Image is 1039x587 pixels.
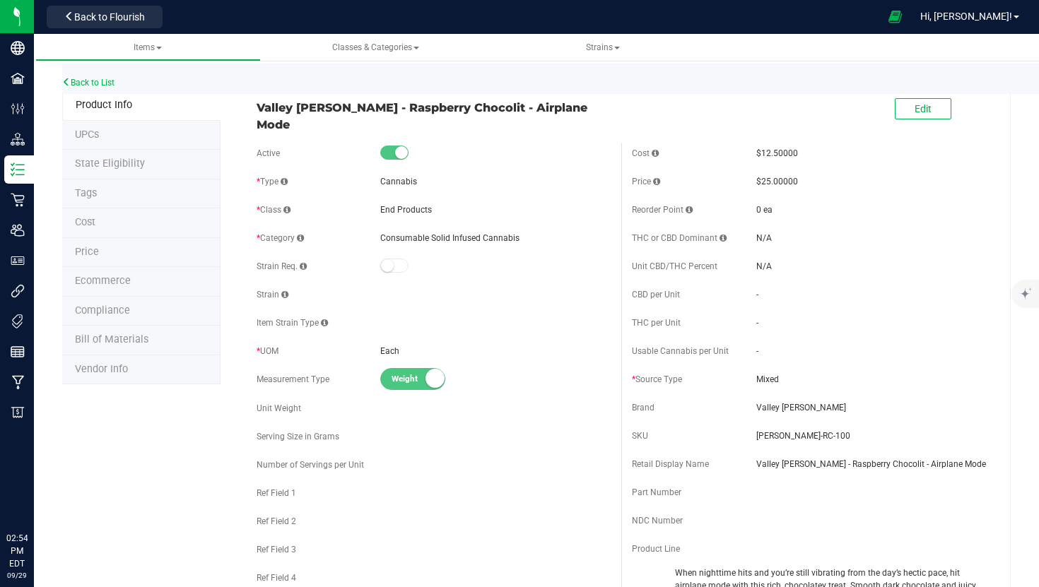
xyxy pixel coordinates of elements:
[11,345,25,359] inline-svg: Reports
[257,290,288,300] span: Strain
[11,284,25,298] inline-svg: Integrations
[632,403,654,413] span: Brand
[75,129,99,141] span: Tag
[76,99,132,111] span: Product Info
[632,233,727,243] span: THC or CBD Dominant
[632,148,659,158] span: Cost
[632,290,680,300] span: CBD per Unit
[756,401,987,414] span: Valley [PERSON_NAME]
[756,318,758,328] span: -
[6,532,28,570] p: 02:54 PM EDT
[257,460,364,470] span: Number of Servings per Unit
[134,42,162,52] span: Items
[756,429,987,442] span: [PERSON_NAME]-RC-100
[895,98,951,119] button: Edit
[74,11,145,23] span: Back to Flourish
[11,193,25,207] inline-svg: Retail
[632,346,729,356] span: Usable Cannabis per Unit
[257,374,329,384] span: Measurement Type
[586,42,620,52] span: Strains
[75,246,99,258] span: Price
[756,373,987,386] span: Mixed
[75,187,97,199] span: Tag
[756,346,758,356] span: -
[75,275,131,287] span: Ecommerce
[11,375,25,389] inline-svg: Manufacturing
[392,369,455,389] span: Weight
[257,488,296,498] span: Ref Field 1
[75,363,128,375] span: Vendor Info
[632,177,660,186] span: Price
[11,162,25,177] inline-svg: Inventory
[632,261,717,271] span: Unit CBD/THC Percent
[75,304,130,316] span: Compliance
[257,516,296,526] span: Ref Field 2
[11,41,25,55] inline-svg: Company
[920,11,1012,22] span: Hi, [PERSON_NAME]!
[632,205,693,215] span: Reorder Point
[915,103,932,114] span: Edit
[879,3,911,30] span: Open Ecommerce Menu
[11,102,25,116] inline-svg: Configuration
[756,290,758,300] span: -
[632,544,680,554] span: Product Line
[75,216,95,228] span: Cost
[632,318,681,328] span: THC per Unit
[257,318,328,328] span: Item Strain Type
[756,205,773,215] span: 0 ea
[6,570,28,581] p: 09/29
[332,42,419,52] span: Classes & Categories
[11,254,25,268] inline-svg: User Roles
[11,223,25,237] inline-svg: Users
[632,431,648,441] span: SKU
[257,346,278,356] span: UOM
[257,99,611,133] span: Valley [PERSON_NAME] - Raspberry Chocolit - Airplane Mode
[257,177,288,186] span: Type
[257,205,290,215] span: Class
[257,148,280,158] span: Active
[11,405,25,420] inline-svg: Billing
[756,233,772,243] span: N/A
[632,459,709,469] span: Retail Display Name
[11,314,25,328] inline-svg: Tags
[11,132,25,146] inline-svg: Distribution
[257,573,296,583] span: Ref Field 4
[756,458,987,470] span: Valley [PERSON_NAME] - Raspberry Chocolit - Airplane Mode
[380,205,432,215] span: End Products
[11,71,25,85] inline-svg: Facilities
[62,78,115,88] a: Back to List
[14,474,57,516] iframe: Resource center
[75,333,148,345] span: Bill of Materials
[257,403,301,413] span: Unit Weight
[632,374,682,384] span: Source Type
[756,177,798,186] span: $25.00000
[47,6,163,28] button: Back to Flourish
[756,148,798,158] span: $12.50000
[632,516,683,526] span: NDC Number
[75,158,145,170] span: Tag
[380,177,417,186] span: Cannabis
[257,261,307,271] span: Strain Req.
[380,346,399,356] span: Each
[756,261,772,271] span: N/A
[257,432,339,441] span: Serving Size in Grams
[380,233,519,243] span: Consumable Solid Infused Cannabis
[257,545,296,555] span: Ref Field 3
[632,487,681,497] span: Part Number
[257,233,304,243] span: Category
